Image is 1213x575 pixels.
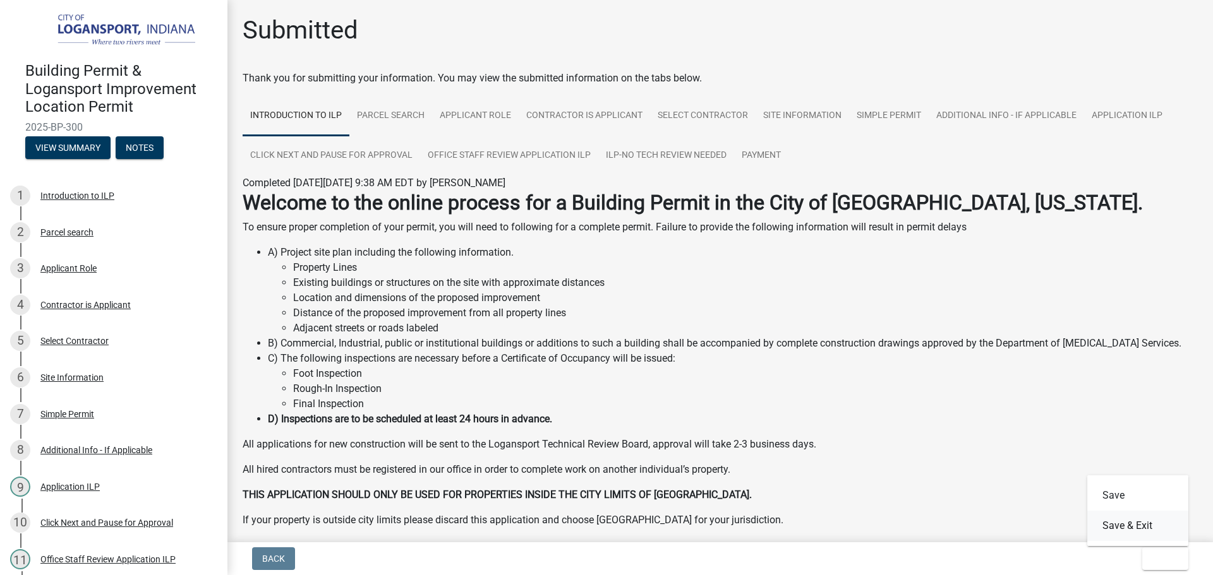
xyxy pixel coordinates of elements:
[243,462,1198,477] p: All hired contractors must be registered in our office in order to complete work on another indiv...
[268,336,1198,351] li: B) Commercial, Industrial, public or institutional buildings or additions to such a building shal...
[1142,547,1188,570] button: Exit
[243,96,349,136] a: Introduction to ILP
[650,96,756,136] a: Select Contractor
[10,513,30,533] div: 10
[10,549,30,569] div: 11
[10,367,30,388] div: 6
[25,143,111,153] wm-modal-confirm: Summary
[243,15,358,45] h1: Submitted
[10,258,30,278] div: 3
[40,373,104,382] div: Site Information
[40,518,173,527] div: Click Next and Pause for Approval
[268,413,552,425] strong: D) Inspections are to be scheduled at least 24 hours in advance.
[268,351,1198,412] li: C) The following inspections are necessary before a Certificate of Occupancy will be issued:
[293,381,1198,396] li: Rough-In Inspection
[116,143,164,153] wm-modal-confirm: Notes
[25,136,111,159] button: View Summary
[40,191,114,200] div: Introduction to ILP
[293,260,1198,275] li: Property Lines
[734,136,788,176] a: Payment
[243,513,1198,528] p: If your property is outside city limits please discard this application and choose [GEOGRAPHIC_DA...
[40,446,152,454] div: Additional Info - If Applicable
[243,177,505,189] span: Completed [DATE][DATE] 9:38 AM EDT by [PERSON_NAME]
[349,96,432,136] a: Parcel search
[293,305,1198,321] li: Distance of the proposed improvement from all property lines
[598,136,734,176] a: ILP-No Tech Review needed
[1152,554,1171,564] span: Exit
[1084,96,1170,136] a: Application ILP
[293,366,1198,381] li: Foot Inspection
[243,136,420,176] a: Click Next and Pause for Approval
[243,489,752,501] strong: THIS APPLICATION SHOULD ONLY BE USED FOR PROPERTIES INSIDE THE CITY LIMITS OF [GEOGRAPHIC_DATA].
[10,440,30,460] div: 8
[10,295,30,315] div: 4
[243,71,1198,86] div: Thank you for submitting your information. You may view the submitted information on the tabs below.
[243,191,1143,215] strong: Welcome to the online process for a Building Permit in the City of [GEOGRAPHIC_DATA], [US_STATE].
[293,275,1198,290] li: Existing buildings or structures on the site with approximate distances
[40,555,176,564] div: Office Staff Review Application ILP
[756,96,849,136] a: Site Information
[262,554,285,564] span: Back
[10,477,30,497] div: 9
[10,222,30,242] div: 2
[116,136,164,159] button: Notes
[243,220,1198,235] p: To ensure proper completion of your permit, you will need to following for a complete permit. Fai...
[1087,511,1188,541] button: Save & Exit
[40,264,97,273] div: Applicant Role
[40,336,109,345] div: Select Contractor
[268,245,1198,336] li: A) Project site plan including the following information.
[1087,475,1188,546] div: Exit
[10,186,30,206] div: 1
[25,13,207,49] img: City of Logansport, Indiana
[293,396,1198,412] li: Final Inspection
[293,321,1198,336] li: Adjacent streets or roads labeled
[25,62,217,116] h4: Building Permit & Logansport Improvement Location Permit
[40,482,100,491] div: Application ILP
[40,300,131,309] div: Contractor is Applicant
[10,404,30,424] div: 7
[40,228,94,237] div: Parcel search
[929,96,1084,136] a: Additional Info - If Applicable
[432,96,519,136] a: Applicant Role
[420,136,598,176] a: Office Staff Review Application ILP
[25,121,202,133] span: 2025-BP-300
[243,437,1198,452] p: All applications for new construction will be sent to the Logansport Technical Review Board, appr...
[519,96,650,136] a: Contractor is Applicant
[293,290,1198,305] li: Location and dimensions of the proposed improvement
[252,547,295,570] button: Back
[10,331,30,351] div: 5
[40,410,94,418] div: Simple Permit
[1087,480,1188,511] button: Save
[849,96,929,136] a: Simple Permit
